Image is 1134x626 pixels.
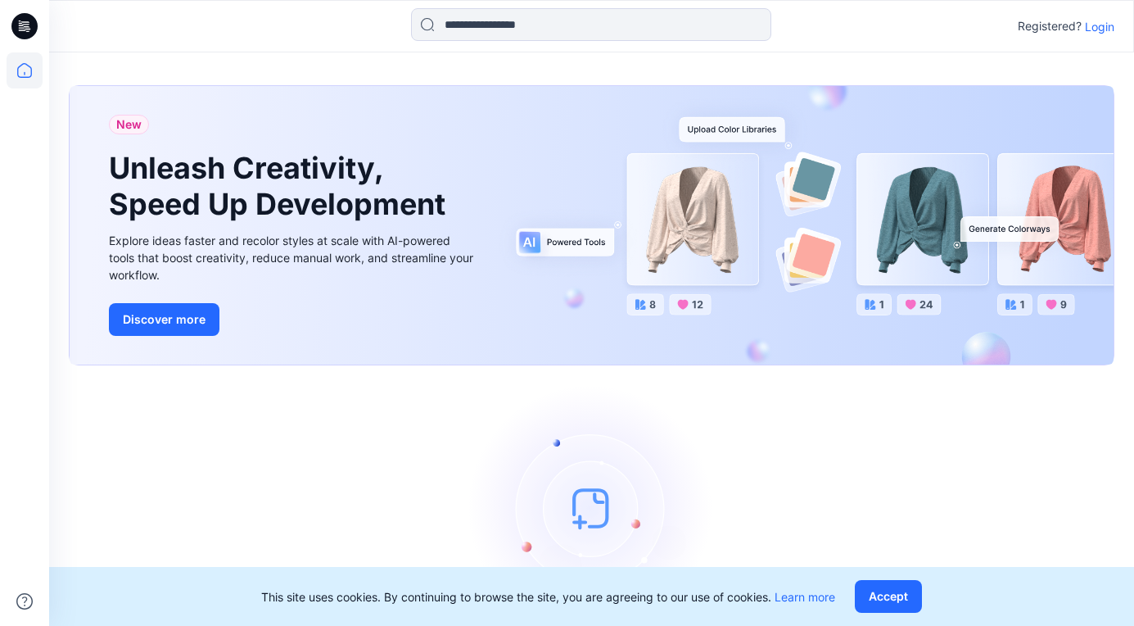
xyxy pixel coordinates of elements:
[1018,16,1082,36] p: Registered?
[109,151,453,221] h1: Unleash Creativity, Speed Up Development
[109,303,219,336] button: Discover more
[1085,18,1114,35] p: Login
[109,232,477,284] div: Explore ideas faster and recolor styles at scale with AI-powered tools that boost creativity, red...
[855,580,922,613] button: Accept
[775,590,835,604] a: Learn more
[109,303,477,336] a: Discover more
[261,588,835,606] p: This site uses cookies. By continuing to browse the site, you are agreeing to our use of cookies.
[116,115,142,134] span: New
